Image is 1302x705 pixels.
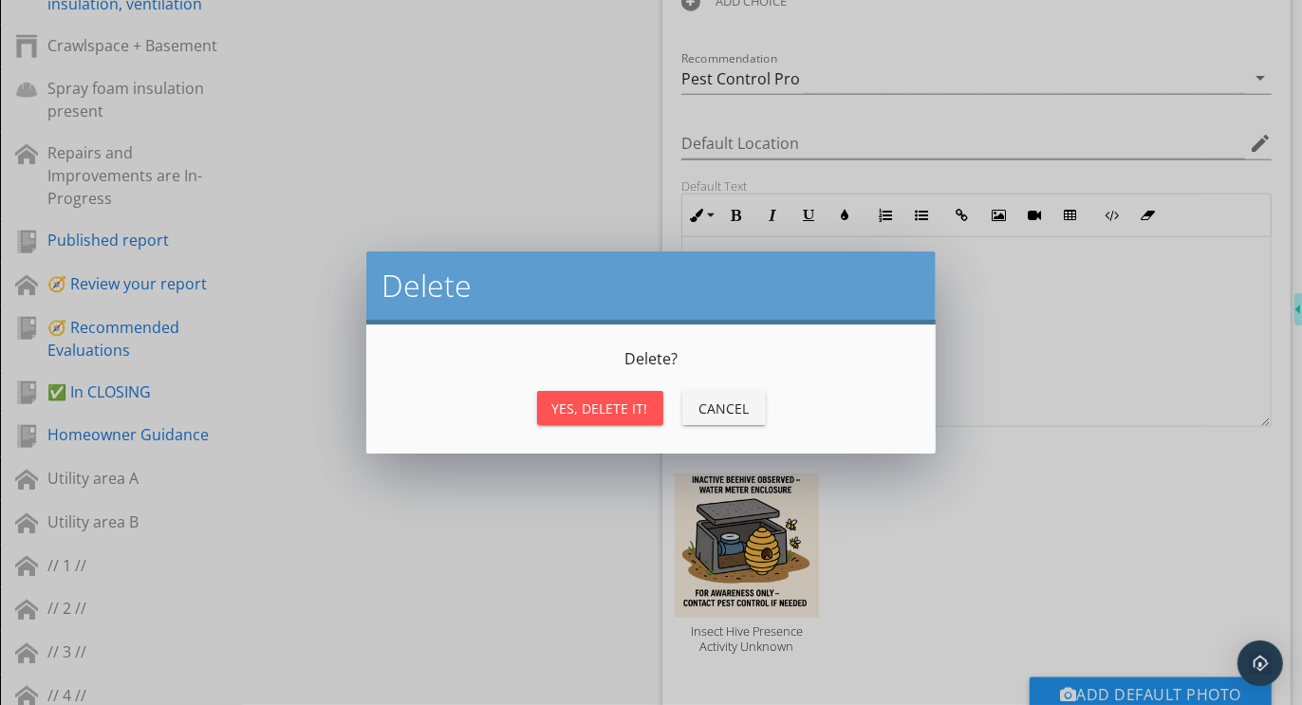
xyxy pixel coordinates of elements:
[697,399,751,418] div: Cancel
[381,267,921,305] h2: Delete
[537,391,663,425] button: Yes, Delete it!
[682,391,766,425] button: Cancel
[1237,640,1283,686] div: Open Intercom Messenger
[552,399,648,418] div: Yes, Delete it!
[389,347,913,370] p: Delete ?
